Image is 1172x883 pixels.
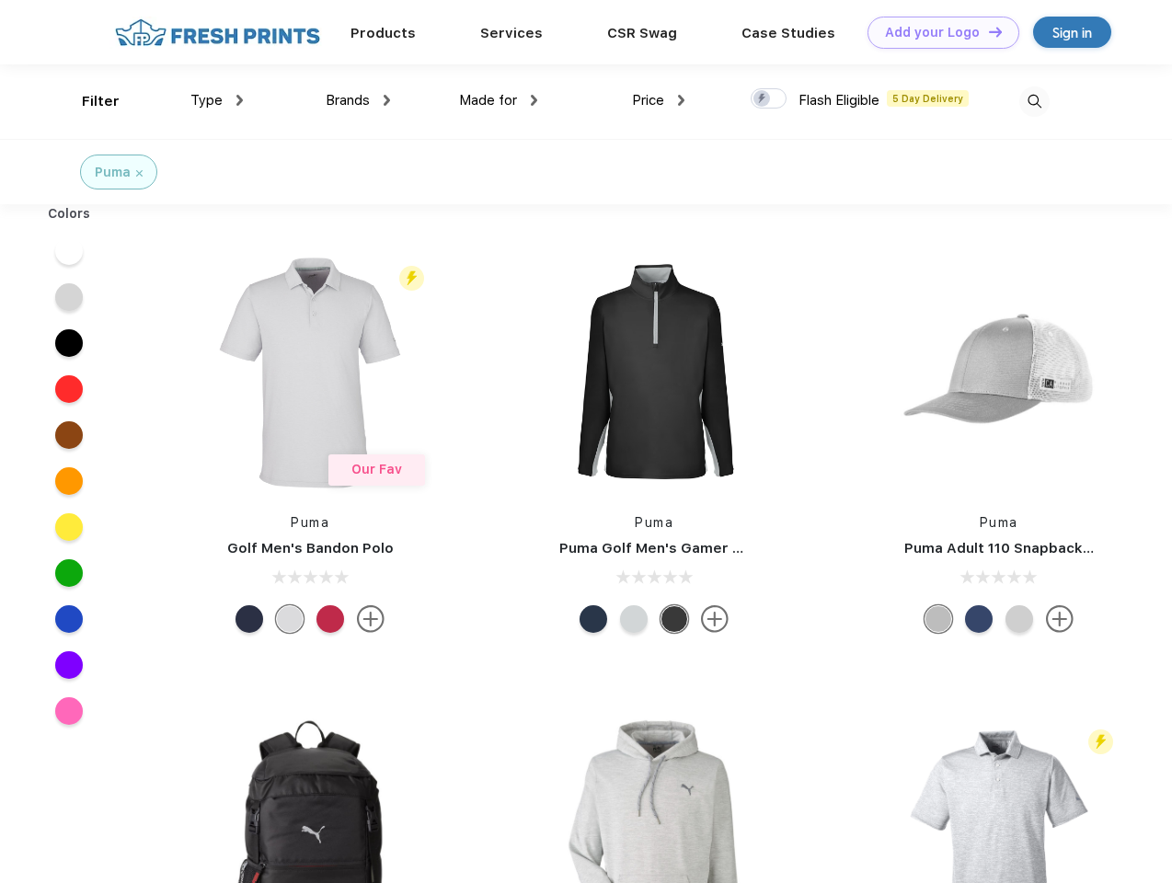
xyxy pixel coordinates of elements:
[1046,605,1074,633] img: more.svg
[350,25,416,41] a: Products
[1052,22,1092,43] div: Sign in
[316,605,344,633] div: Ski Patrol
[885,25,980,40] div: Add your Logo
[531,95,537,106] img: dropdown.png
[136,170,143,177] img: filter_cancel.svg
[620,605,648,633] div: High Rise
[399,266,424,291] img: flash_active_toggle.svg
[661,605,688,633] div: Puma Black
[989,27,1002,37] img: DT
[799,92,879,109] span: Flash Eligible
[532,250,776,495] img: func=resize&h=266
[34,204,105,224] div: Colors
[291,515,329,530] a: Puma
[965,605,993,633] div: Peacoat with Qut Shd
[384,95,390,106] img: dropdown.png
[1005,605,1033,633] div: Quarry Brt Whit
[190,92,223,109] span: Type
[887,90,969,107] span: 5 Day Delivery
[678,95,684,106] img: dropdown.png
[980,515,1018,530] a: Puma
[82,91,120,112] div: Filter
[95,163,131,182] div: Puma
[188,250,432,495] img: func=resize&h=266
[559,540,850,556] a: Puma Golf Men's Gamer Golf Quarter-Zip
[357,605,385,633] img: more.svg
[236,605,263,633] div: Navy Blazer
[701,605,729,633] img: more.svg
[1033,17,1111,48] a: Sign in
[632,92,664,109] span: Price
[580,605,607,633] div: Navy Blazer
[326,92,370,109] span: Brands
[1088,729,1113,754] img: flash_active_toggle.svg
[925,605,952,633] div: Quarry with Brt Whit
[635,515,673,530] a: Puma
[351,462,402,476] span: Our Fav
[109,17,326,49] img: fo%20logo%202.webp
[1019,86,1050,117] img: desktop_search.svg
[236,95,243,106] img: dropdown.png
[877,250,1121,495] img: func=resize&h=266
[480,25,543,41] a: Services
[276,605,304,633] div: High Rise
[227,540,394,556] a: Golf Men's Bandon Polo
[607,25,677,41] a: CSR Swag
[459,92,517,109] span: Made for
